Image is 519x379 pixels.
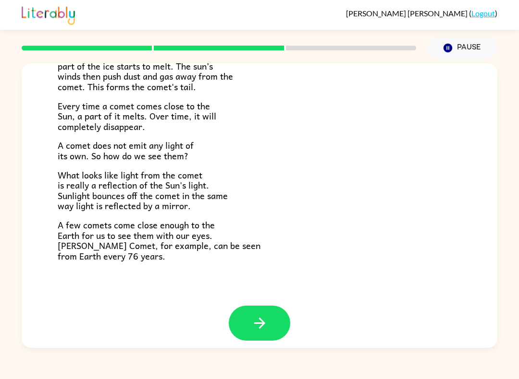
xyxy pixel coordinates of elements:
span: A comet does not emit any light of its own. So how do we see them? [58,138,194,163]
img: Literably [22,4,75,25]
span: A comet is made of ice, dust, and gas. When a comet gets close to the Sun, part of the ice starts... [58,38,233,94]
a: Logout [471,9,495,18]
div: ( ) [346,9,497,18]
span: Every time a comet comes close to the Sun, a part of it melts. Over time, it will completely disa... [58,99,216,133]
span: What looks like light from the comet is really a reflection of the Sun's light. Sunlight bounces ... [58,168,228,213]
span: [PERSON_NAME] [PERSON_NAME] [346,9,469,18]
button: Pause [428,37,497,59]
span: A few comets come close enough to the Earth for us to see them with our eyes. [PERSON_NAME] Comet... [58,218,260,263]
